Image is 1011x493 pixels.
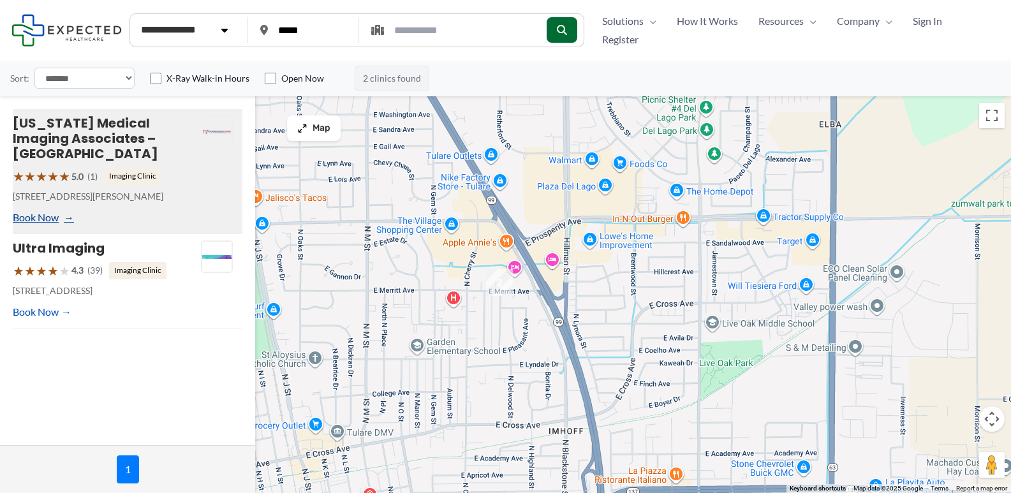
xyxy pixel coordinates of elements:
span: 1 [117,455,139,483]
a: How It Works [667,11,748,31]
button: Drag Pegman onto the map to open Street View [979,452,1005,478]
span: Menu Toggle [804,11,816,31]
span: Register [602,30,638,49]
a: Register [592,30,649,49]
a: CompanyMenu Toggle [827,11,903,31]
span: Sign In [913,11,942,31]
span: Map [313,123,330,134]
a: Report a map error [956,485,1007,492]
span: ★ [59,259,70,283]
span: ★ [47,165,59,188]
span: (39) [87,262,103,279]
a: Book Now [13,208,71,227]
span: ★ [59,165,70,188]
img: California Medical Imaging Associates – Tulare [202,116,232,148]
span: (1) [87,168,98,185]
a: [US_STATE] Medical Imaging Associates – [GEOGRAPHIC_DATA] [13,114,158,163]
span: ★ [13,165,24,188]
div: 2 [486,269,513,296]
label: Open Now [281,72,324,85]
span: Map data ©2025 Google [853,485,923,492]
span: How It Works [677,11,738,31]
span: ★ [47,259,59,283]
span: Menu Toggle [644,11,656,31]
span: 2 clinics found [355,66,429,91]
span: 5.0 [71,168,84,185]
span: ★ [36,165,47,188]
span: Imaging Clinic [104,168,161,184]
img: Ultra Imaging [202,241,232,273]
a: SolutionsMenu Toggle [592,11,667,31]
label: Sort: [10,70,29,87]
span: Solutions [602,11,644,31]
span: Imaging Clinic [109,262,166,279]
span: Resources [758,11,804,31]
a: Book Now [13,302,71,321]
p: [STREET_ADDRESS][PERSON_NAME] [13,188,201,205]
span: ★ [36,259,47,283]
a: ResourcesMenu Toggle [748,11,827,31]
button: Map camera controls [979,406,1005,432]
a: Terms (opens in new tab) [931,485,948,492]
button: Keyboard shortcuts [790,484,846,493]
img: Expected Healthcare Logo - side, dark font, small [11,14,122,47]
span: ★ [13,259,24,283]
span: ★ [24,165,36,188]
a: Ultra Imaging [13,239,105,257]
span: ★ [24,259,36,283]
span: Company [837,11,880,31]
img: Maximize [297,123,307,133]
button: Toggle fullscreen view [979,103,1005,128]
p: [STREET_ADDRESS] [13,283,201,299]
label: X-Ray Walk-in Hours [166,72,249,85]
button: Map [287,115,341,141]
a: Sign In [903,11,952,31]
span: Menu Toggle [880,11,892,31]
span: 4.3 [71,262,84,279]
